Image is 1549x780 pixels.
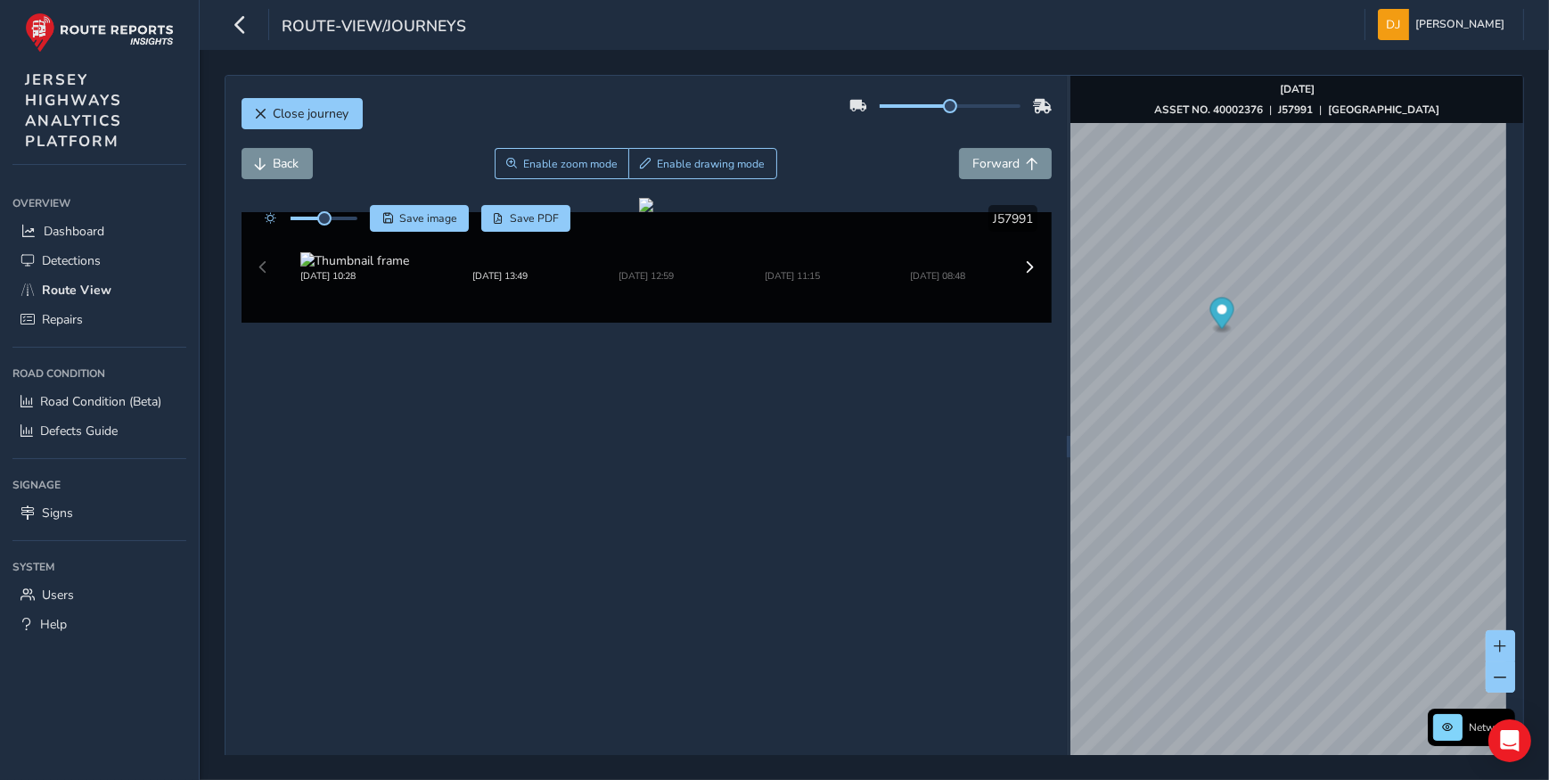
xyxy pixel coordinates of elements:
div: [DATE] 11:15 [738,269,847,283]
strong: ASSET NO. 40002376 [1154,103,1263,117]
span: Close journey [274,105,349,122]
span: route-view/journeys [282,15,466,40]
img: Thumbnail frame [738,252,847,269]
strong: [DATE] [1280,82,1315,96]
a: Road Condition (Beta) [12,387,186,416]
a: Users [12,580,186,610]
div: Overview [12,190,186,217]
img: Thumbnail frame [592,252,701,269]
span: [PERSON_NAME] [1415,9,1504,40]
span: Dashboard [44,223,104,240]
a: Dashboard [12,217,186,246]
button: Save [370,205,469,232]
strong: [GEOGRAPHIC_DATA] [1328,103,1439,117]
span: Network [1469,720,1510,735]
div: | | [1154,103,1439,117]
span: Users [42,587,74,603]
div: Open Intercom Messenger [1488,719,1531,762]
span: Repairs [42,311,83,328]
a: Defects Guide [12,416,186,446]
button: Forward [959,148,1052,179]
img: Thumbnail frame [447,252,555,269]
button: Back [242,148,313,179]
span: Enable drawing mode [657,157,765,171]
div: Road Condition [12,360,186,387]
span: Back [274,155,299,172]
button: [PERSON_NAME] [1378,9,1511,40]
button: PDF [481,205,571,232]
img: Thumbnail frame [300,252,409,269]
div: System [12,554,186,580]
div: [DATE] 08:48 [884,269,993,283]
span: Road Condition (Beta) [40,393,161,410]
strong: J57991 [1278,103,1313,117]
span: Route View [42,282,111,299]
div: Signage [12,472,186,498]
div: Map marker [1210,298,1234,334]
a: Repairs [12,305,186,334]
button: Zoom [495,148,629,179]
span: J57991 [993,210,1033,227]
img: Thumbnail frame [884,252,993,269]
span: Forward [972,155,1020,172]
span: JERSEY HIGHWAYS ANALYTICS PLATFORM [25,70,122,152]
div: [DATE] 13:49 [447,269,555,283]
button: Draw [628,148,777,179]
img: diamond-layout [1378,9,1409,40]
span: Save image [399,211,457,226]
a: Signs [12,498,186,528]
span: Save PDF [510,211,559,226]
a: Route View [12,275,186,305]
div: [DATE] 12:59 [592,269,701,283]
span: Detections [42,252,101,269]
span: Enable zoom mode [523,157,618,171]
button: Close journey [242,98,363,129]
span: Signs [42,505,73,521]
span: Defects Guide [40,423,118,439]
a: Help [12,610,186,639]
span: Help [40,616,67,633]
div: [DATE] 10:28 [300,269,409,283]
a: Detections [12,246,186,275]
img: rr logo [25,12,174,53]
